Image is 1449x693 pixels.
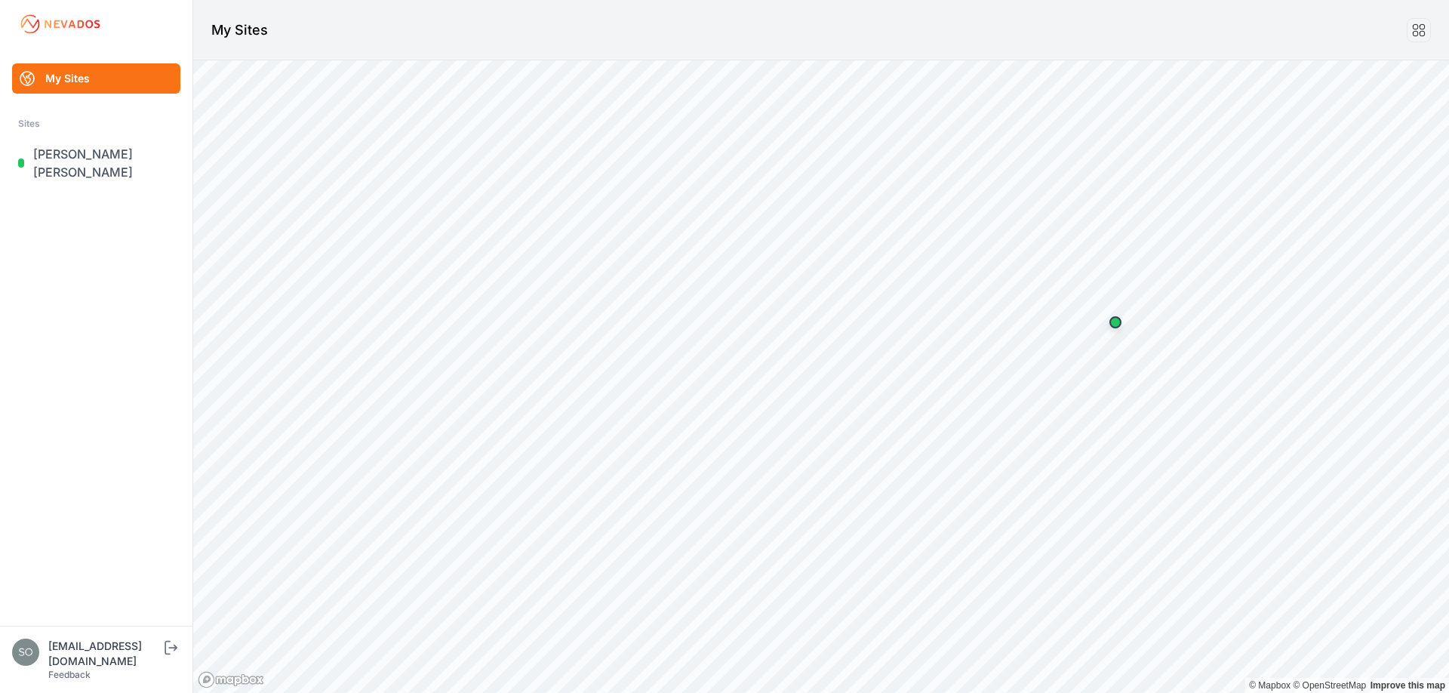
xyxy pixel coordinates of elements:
[12,139,180,187] a: [PERSON_NAME] [PERSON_NAME]
[48,639,162,669] div: [EMAIL_ADDRESS][DOMAIN_NAME]
[18,12,103,36] img: Nevados
[18,115,174,133] div: Sites
[1249,680,1291,691] a: Mapbox
[1371,680,1445,691] a: Map feedback
[193,60,1449,693] canvas: Map
[48,669,91,680] a: Feedback
[198,671,264,688] a: Mapbox logo
[12,639,39,666] img: solarsolutions@nautilussolar.com
[1100,307,1131,337] div: Map marker
[12,63,180,94] a: My Sites
[211,20,268,41] h1: My Sites
[1293,680,1366,691] a: OpenStreetMap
